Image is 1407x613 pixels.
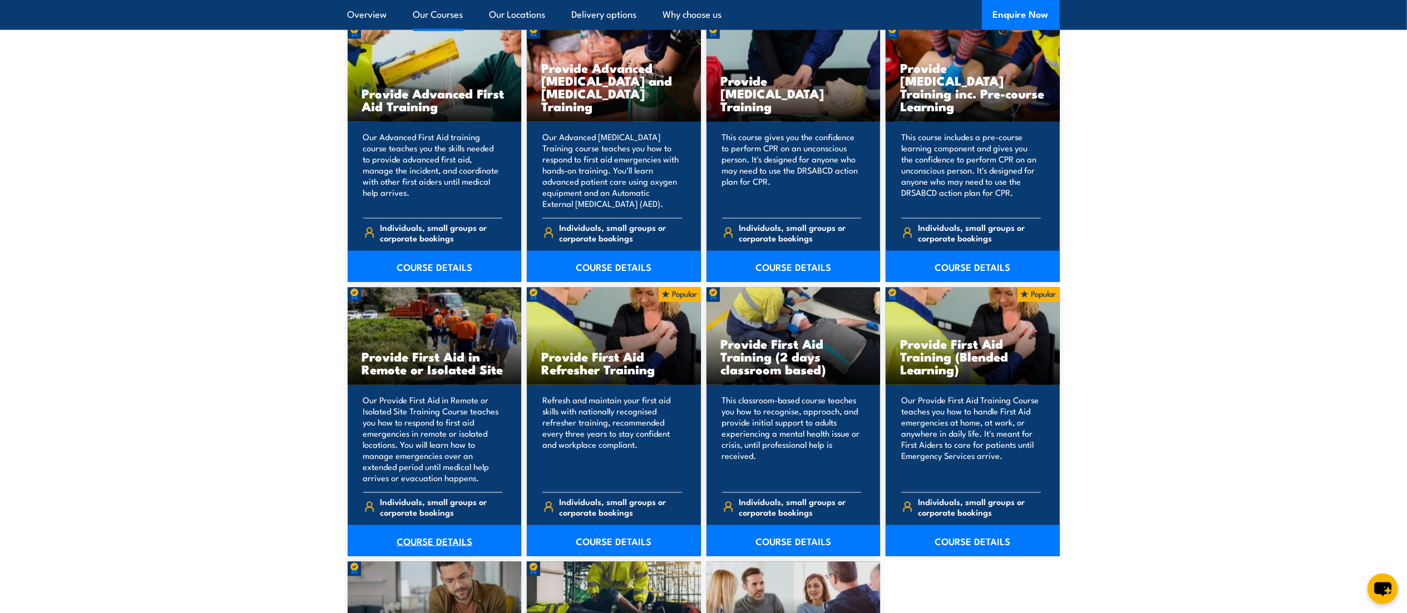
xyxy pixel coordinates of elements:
a: COURSE DETAILS [527,251,701,282]
span: Individuals, small groups or corporate bookings [739,496,861,517]
h3: Provide First Aid in Remote or Isolated Site [362,350,507,375]
p: This course includes a pre-course learning component and gives you the confidence to perform CPR ... [901,131,1041,209]
p: This course gives you the confidence to perform CPR on an unconscious person. It's designed for a... [722,131,862,209]
a: COURSE DETAILS [707,251,881,282]
h3: Provide [MEDICAL_DATA] Training [721,74,866,112]
span: Individuals, small groups or corporate bookings [919,222,1041,243]
a: COURSE DETAILS [707,525,881,556]
a: COURSE DETAILS [886,251,1060,282]
h3: Provide First Aid Training (Blended Learning) [900,337,1045,375]
p: Our Provide First Aid in Remote or Isolated Site Training Course teaches you how to respond to fi... [363,394,503,483]
button: chat-button [1367,574,1398,604]
span: Individuals, small groups or corporate bookings [560,222,682,243]
h3: Provide First Aid Training (2 days classroom based) [721,337,866,375]
h3: Provide [MEDICAL_DATA] Training inc. Pre-course Learning [900,61,1045,112]
h3: Provide First Aid Refresher Training [541,350,687,375]
h3: Provide Advanced [MEDICAL_DATA] and [MEDICAL_DATA] Training [541,61,687,112]
p: Our Advanced [MEDICAL_DATA] Training course teaches you how to respond to first aid emergencies w... [542,131,682,209]
p: Our Advanced First Aid training course teaches you the skills needed to provide advanced first ai... [363,131,503,209]
a: COURSE DETAILS [348,525,522,556]
span: Individuals, small groups or corporate bookings [380,222,502,243]
p: This classroom-based course teaches you how to recognise, approach, and provide initial support t... [722,394,862,483]
span: Individuals, small groups or corporate bookings [380,496,502,517]
p: Refresh and maintain your first aid skills with nationally recognised refresher training, recomme... [542,394,682,483]
span: Individuals, small groups or corporate bookings [919,496,1041,517]
p: Our Provide First Aid Training Course teaches you how to handle First Aid emergencies at home, at... [901,394,1041,483]
a: COURSE DETAILS [886,525,1060,556]
span: Individuals, small groups or corporate bookings [560,496,682,517]
h3: Provide Advanced First Aid Training [362,87,507,112]
span: Individuals, small groups or corporate bookings [739,222,861,243]
a: COURSE DETAILS [527,525,701,556]
a: COURSE DETAILS [348,251,522,282]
